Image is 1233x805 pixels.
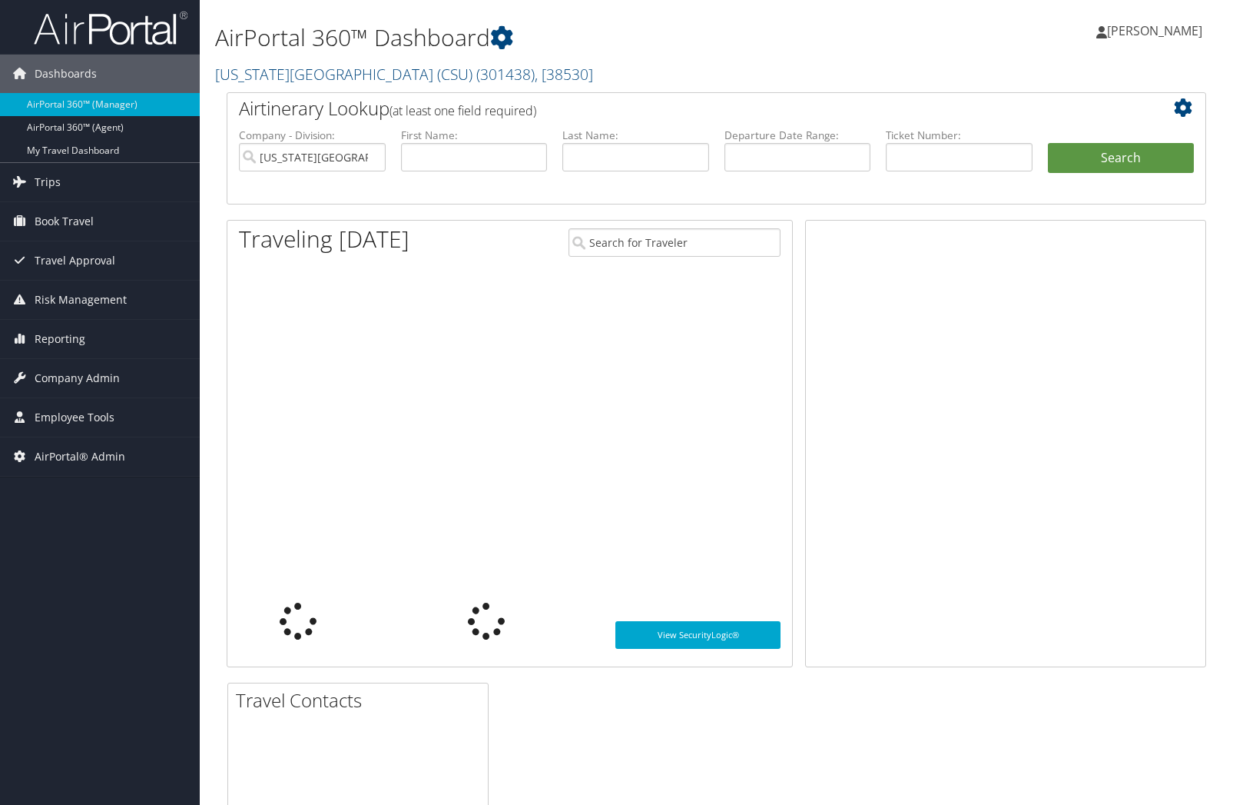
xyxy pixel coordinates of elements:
span: Book Travel [35,202,94,241]
a: [PERSON_NAME] [1096,8,1218,54]
span: , [ 38530 ] [535,64,593,85]
input: Search for Traveler [568,228,781,257]
button: Search [1048,143,1195,174]
span: (at least one field required) [389,102,536,119]
h2: Airtinerary Lookup [239,95,1112,121]
span: Travel Approval [35,241,115,280]
span: AirPortal® Admin [35,437,125,476]
span: Reporting [35,320,85,358]
label: Ticket Number: [886,128,1032,143]
a: [US_STATE][GEOGRAPHIC_DATA] (CSU) [215,64,593,85]
span: ( 301438 ) [476,64,535,85]
img: airportal-logo.png [34,10,187,46]
h1: Traveling [DATE] [239,223,409,255]
label: Departure Date Range: [724,128,871,143]
span: Risk Management [35,281,127,319]
h1: AirPortal 360™ Dashboard [215,22,883,54]
a: View SecurityLogic® [615,621,781,649]
span: Employee Tools [35,398,114,437]
label: Company - Division: [239,128,386,143]
span: Trips [35,163,61,201]
span: Company Admin [35,359,120,398]
span: Dashboards [35,55,97,93]
label: Last Name: [562,128,709,143]
label: First Name: [401,128,548,143]
h2: Travel Contacts [236,687,488,714]
span: [PERSON_NAME] [1107,22,1202,39]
